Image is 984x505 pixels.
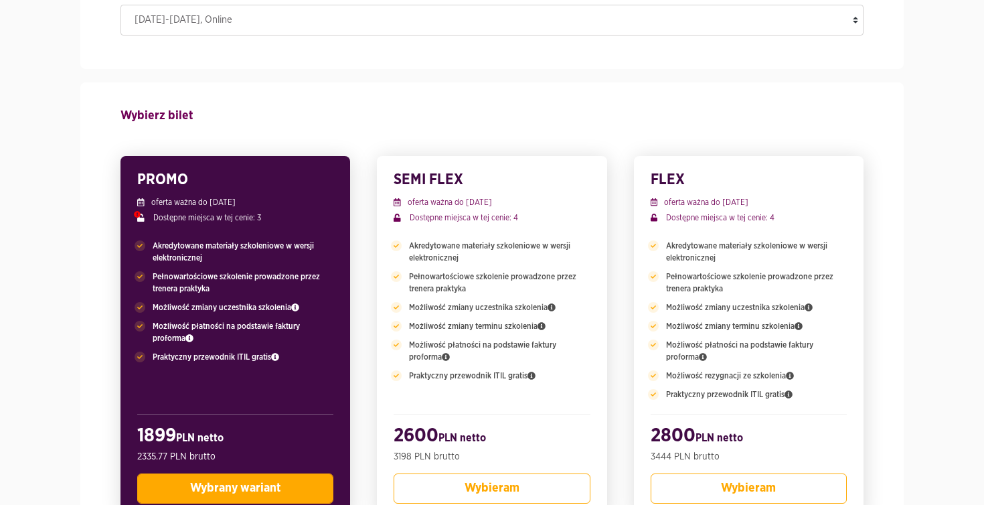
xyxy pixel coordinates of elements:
p: 3444 PLN brutto [651,450,847,463]
button: Wybieram [394,474,590,504]
span: Możliwość zmiany uczestnika szkolenia [666,301,813,313]
span: Praktyczny przewodnik ITIL gratis [409,370,536,382]
span: Pełnowartościowe szkolenie prowadzone przez trenera praktyka [153,271,333,295]
span: Akredytowane materiały szkoleniowe w wersji elektronicznej [409,240,590,264]
span: Akredytowane materiały szkoleniowe w wersji elektronicznej [666,240,847,264]
span: PLN netto [438,433,486,443]
p: Dostępne miejsca w tej cenie: 4 [394,212,590,224]
p: Dostępne miejsca w tej cenie: 3 [137,212,333,224]
button: Wybieram [651,474,847,504]
p: 3198 PLN brutto [394,450,590,463]
p: oferta ważna do [DATE] [651,196,847,208]
span: Wybrany wariant [190,482,281,494]
span: Możliwość zmiany terminu szkolenia [666,320,803,332]
span: Pełnowartościowe szkolenie prowadzone przez trenera praktyka [666,271,847,295]
span: Możliwość zmiany terminu szkolenia [409,320,546,332]
span: Wybieram [465,482,519,494]
h3: PROMO [137,169,333,190]
h3: SEMI FLEX [394,169,590,190]
span: Wybieram [721,482,776,494]
span: Praktyczny przewodnik ITIL gratis [153,351,279,363]
p: oferta ważna do [DATE] [394,196,590,208]
span: Możliwość płatności na podstawie faktury proforma [409,339,590,363]
span: Możliwość zmiany uczestnika szkolenia [409,301,556,313]
h2: 2800 [651,425,847,450]
button: Wybrany wariant [137,474,333,504]
span: Możliwość zmiany uczestnika szkolenia [153,301,299,313]
span: PLN netto [695,433,743,443]
span: Możliwość płatności na podstawie faktury proforma [153,320,333,344]
h2: 2600 [394,425,590,450]
h4: Wybierz bilet [120,102,864,129]
p: 2335.77 PLN brutto [137,450,333,463]
span: Praktyczny przewodnik ITIL gratis [666,388,793,401]
h2: 1899 [137,425,333,450]
span: Możliwość płatności na podstawie faktury proforma [666,339,847,363]
p: Dostępne miejsca w tej cenie: 4 [651,212,847,224]
span: PLN netto [176,433,224,443]
span: Akredytowane materiały szkoleniowe w wersji elektronicznej [153,240,333,264]
span: Pełnowartościowe szkolenie prowadzone przez trenera praktyka [409,271,590,295]
span: Możliwość rezygnacji ze szkolenia [666,370,794,382]
h3: FLEX [651,169,847,190]
p: oferta ważna do [DATE] [137,196,333,208]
